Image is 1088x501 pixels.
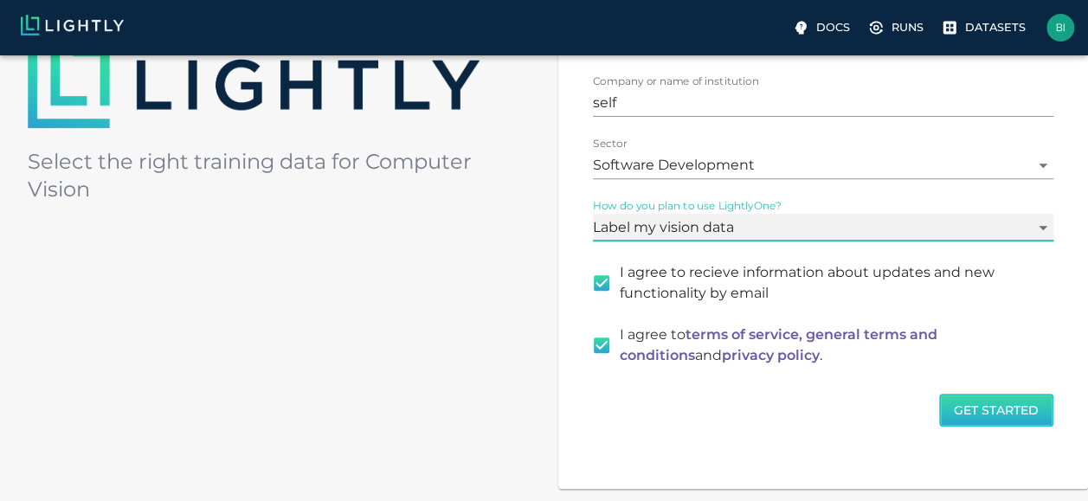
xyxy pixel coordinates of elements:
[892,19,924,35] p: Runs
[593,214,1054,241] div: Label my vision data
[593,198,782,213] label: How do you plan to use LightlyOne?
[620,262,1040,304] span: I agree to recieve information about updates and new functionality by email
[1046,14,1074,42] img: billu.reporter.kaltak@gmail.com
[28,37,480,128] img: Lightly
[939,394,1053,427] button: Get Started
[1040,9,1081,47] label: billu.reporter.kaltak@gmail.com
[593,151,1054,179] div: Software Development
[28,148,531,203] h5: Select the right training data for Computer Vision
[620,326,937,363] a: terms of service, general terms and conditions
[965,19,1026,35] p: Datasets
[789,14,857,42] label: Docs
[937,14,1033,42] a: Please complete one of our getting started guides to active the full UI
[21,15,124,35] img: Lightly
[593,136,627,151] label: Sector
[864,14,930,42] a: Please complete one of our getting started guides to active the full UI
[722,347,820,363] a: privacy policy
[816,19,850,35] p: Docs
[620,324,1040,366] p: I agree to and .
[593,74,759,88] label: Company or name of institution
